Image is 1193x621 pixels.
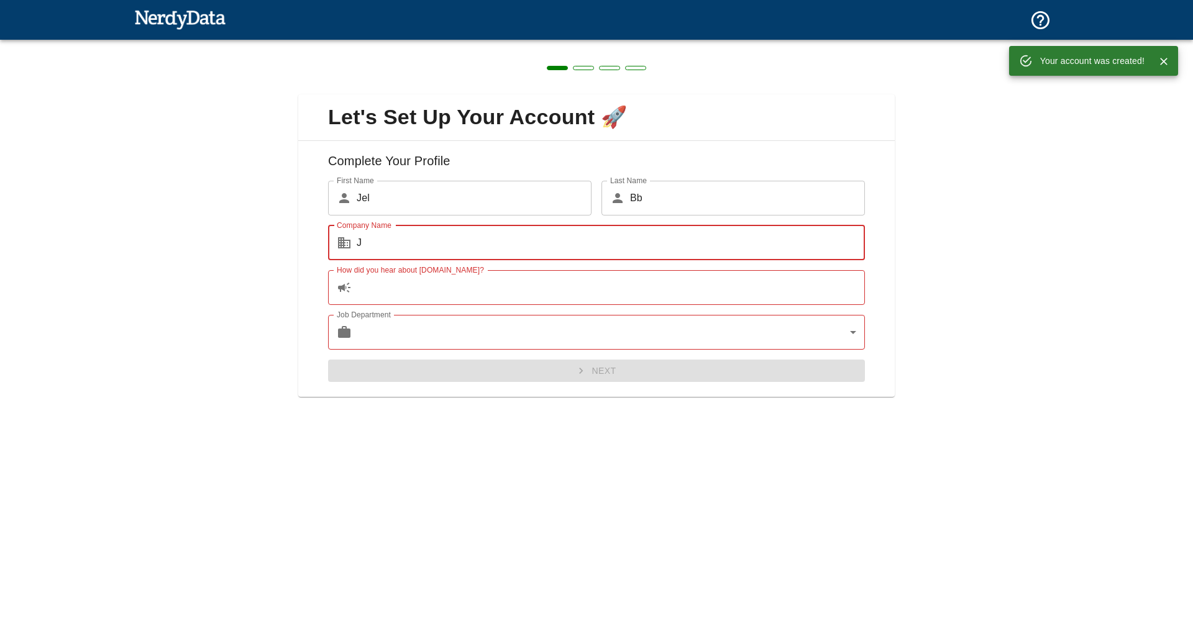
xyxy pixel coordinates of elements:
[1022,2,1059,39] button: Support and Documentation
[1040,50,1145,72] div: Your account was created!
[1154,52,1173,71] button: Close
[337,220,391,230] label: Company Name
[308,151,885,181] h6: Complete Your Profile
[134,7,226,32] img: NerdyData.com
[337,175,374,186] label: First Name
[610,175,647,186] label: Last Name
[337,309,391,320] label: Job Department
[337,265,484,275] label: How did you hear about [DOMAIN_NAME]?
[308,104,885,130] span: Let's Set Up Your Account 🚀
